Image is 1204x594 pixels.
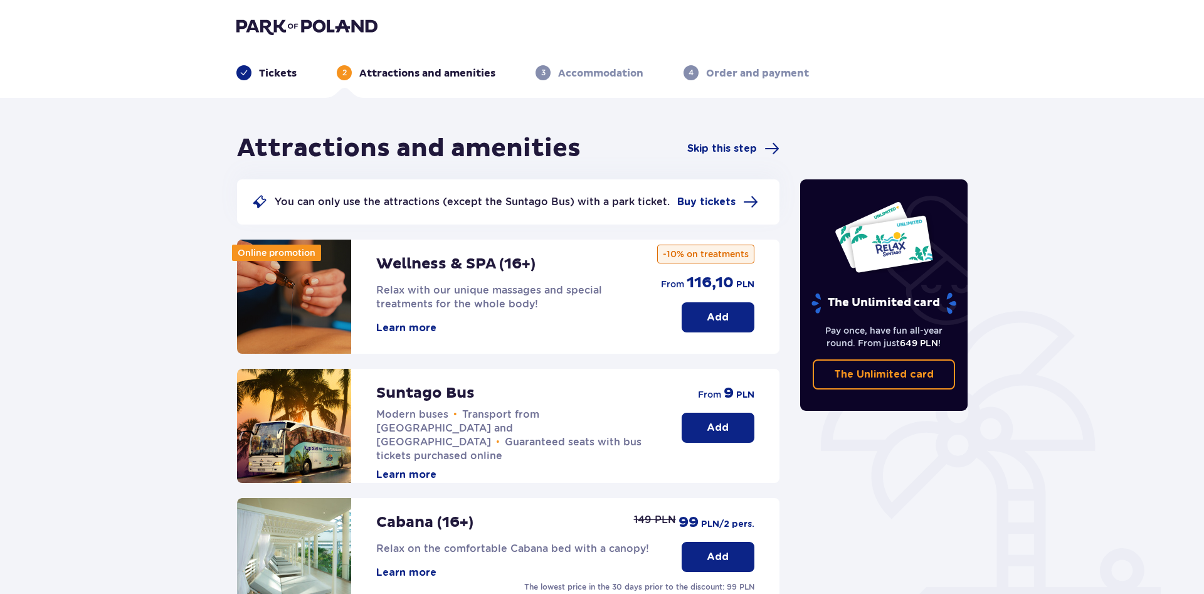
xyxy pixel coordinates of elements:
span: • [453,408,457,421]
span: PLN [736,278,754,291]
span: from [661,278,684,290]
p: 4 [689,67,694,78]
button: Learn more [376,566,436,580]
div: Online promotion [232,245,321,261]
p: Pay once, have fun all-year round. From just ! [813,324,956,349]
span: Relax with our unique massages and special treatments for the whole body! [376,284,602,310]
span: Modern buses [376,408,448,420]
p: Wellness & SPA (16+) [376,255,536,273]
a: Buy tickets [677,194,758,209]
p: The lowest price in the 30 days prior to the discount: 99 PLN [524,581,754,593]
p: Accommodation [558,66,643,80]
p: Cabana (16+) [376,513,473,532]
a: The Unlimited card [813,359,956,390]
button: Learn more [376,321,436,335]
p: Tickets [259,66,297,80]
div: 3Accommodation [536,65,643,80]
span: Skip this step [687,142,757,156]
span: PLN /2 pers. [701,518,754,531]
p: The Unlimited card [810,292,958,314]
span: Guaranteed seats with bus tickets purchased online [376,436,642,462]
button: Add [682,302,754,332]
span: 99 [679,513,699,532]
p: -10% on treatments [657,245,754,263]
p: You can only use the attractions (except the Suntago Bus) with a park ticket. [275,195,670,209]
p: Order and payment [706,66,809,80]
a: Skip this step [687,141,779,156]
span: 649 PLN [900,338,938,348]
button: Add [682,542,754,572]
div: 2Attractions and amenities [337,65,495,80]
div: 4Order and payment [684,65,809,80]
img: attraction [237,369,351,483]
p: 149 PLN [634,513,676,527]
p: Suntago Bus [376,384,475,403]
p: Add [707,550,729,564]
p: 2 [342,67,347,78]
p: The Unlimited card [834,368,934,381]
span: 116,10 [687,273,734,292]
h1: Attractions and amenities [237,133,581,164]
span: • [496,436,500,448]
span: PLN [736,389,754,401]
p: Add [707,421,729,435]
span: Relax on the comfortable Cabana bed with a canopy! [376,543,649,554]
p: Add [707,310,729,324]
button: Add [682,413,754,443]
span: Buy tickets [677,195,736,209]
span: from [698,388,721,401]
p: Attractions and amenities [359,66,495,80]
img: attraction [237,240,351,354]
img: Park of Poland logo [236,18,378,35]
p: 3 [541,67,546,78]
button: Learn more [376,468,436,482]
img: Two entry cards to Suntago with the word 'UNLIMITED RELAX', featuring a white background with tro... [834,201,934,273]
div: Tickets [236,65,297,80]
span: Transport from [GEOGRAPHIC_DATA] and [GEOGRAPHIC_DATA] [376,408,539,448]
span: 9 [724,384,734,403]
